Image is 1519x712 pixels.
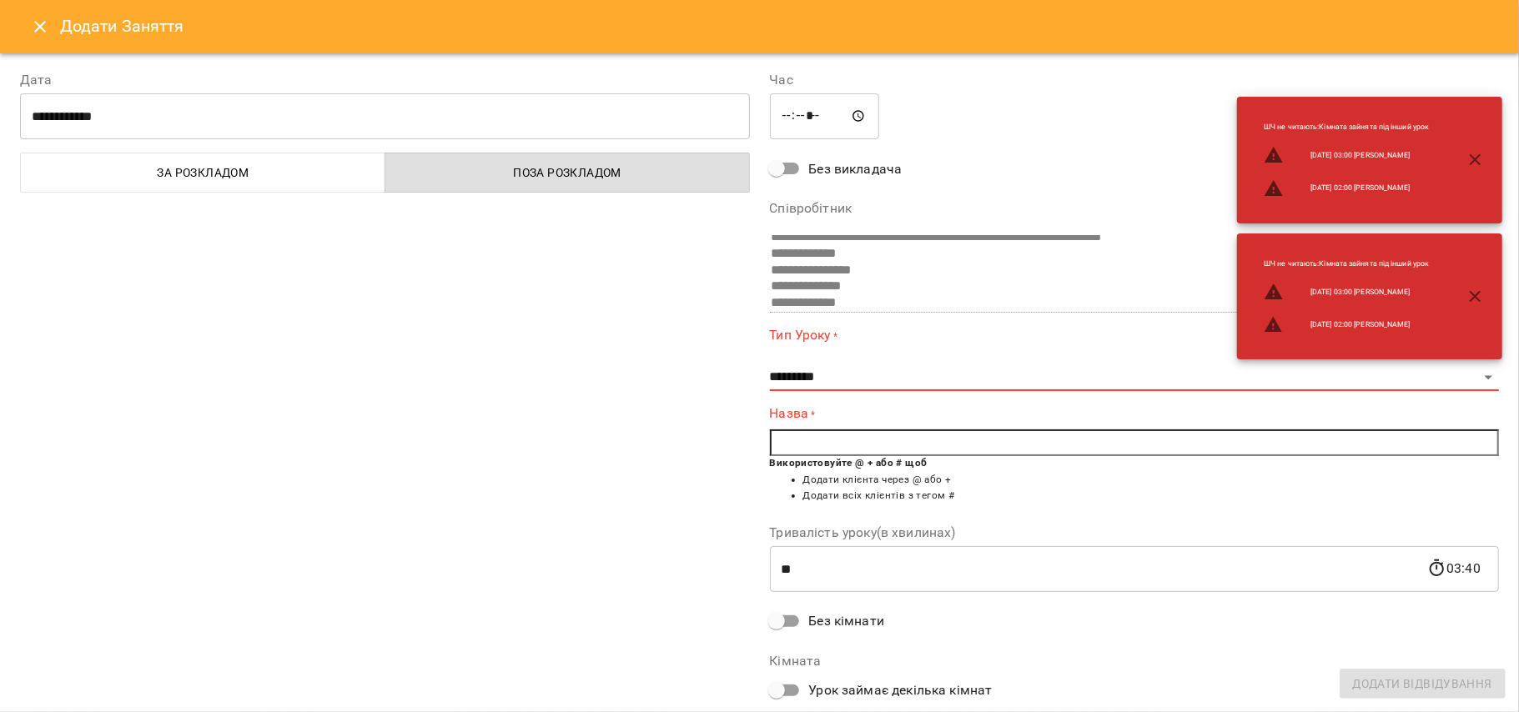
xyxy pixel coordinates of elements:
[1250,252,1442,276] li: ШЧ не читають : Кімната зайнята під інший урок
[803,472,1500,489] li: Додати клієнта через @ або +
[770,654,1500,668] label: Кімната
[809,680,993,700] span: Урок займає декілька кімнат
[770,404,1500,424] label: Назва
[770,202,1500,215] label: Співробітник
[770,457,928,469] b: Використовуйте @ + або # щоб
[809,159,903,179] span: Без викладача
[385,153,750,193] button: Поза розкладом
[1250,115,1442,139] li: ШЧ не читають : Кімната зайнята під інший урок
[770,526,1500,539] label: Тривалість уроку(в хвилинах)
[1250,138,1442,172] li: [DATE] 03:00 [PERSON_NAME]
[1250,275,1442,308] li: [DATE] 03:00 [PERSON_NAME]
[31,163,375,183] span: За розкладом
[770,73,1500,87] label: Час
[20,153,385,193] button: За розкладом
[1250,308,1442,342] li: [DATE] 02:00 [PERSON_NAME]
[395,163,740,183] span: Поза розкладом
[1250,172,1442,205] li: [DATE] 02:00 [PERSON_NAME]
[20,73,750,87] label: Дата
[60,13,1499,39] h6: Додати Заняття
[770,326,1500,345] label: Тип Уроку
[809,611,885,631] span: Без кімнати
[20,7,60,47] button: Close
[803,488,1500,504] li: Додати всіх клієнтів з тегом #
